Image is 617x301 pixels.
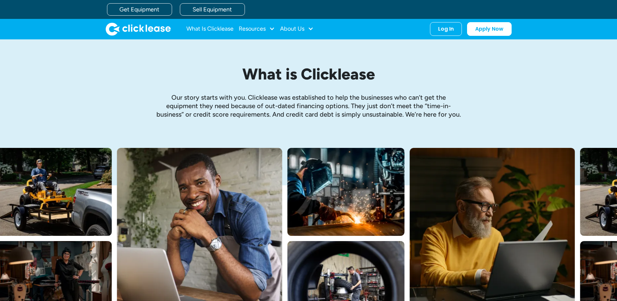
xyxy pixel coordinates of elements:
img: A welder in a large mask working on a large pipe [288,148,405,236]
div: Log In [438,26,454,32]
div: About Us [280,22,314,36]
a: Apply Now [467,22,512,36]
a: Get Equipment [107,3,172,16]
a: home [106,22,171,36]
h1: What is Clicklease [156,65,462,83]
div: Resources [239,22,275,36]
img: Clicklease logo [106,22,171,36]
a: What Is Clicklease [186,22,234,36]
p: Our story starts with you. Clicklease was established to help the businesses who can’t get the eq... [156,93,462,119]
a: Sell Equipment [180,3,245,16]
